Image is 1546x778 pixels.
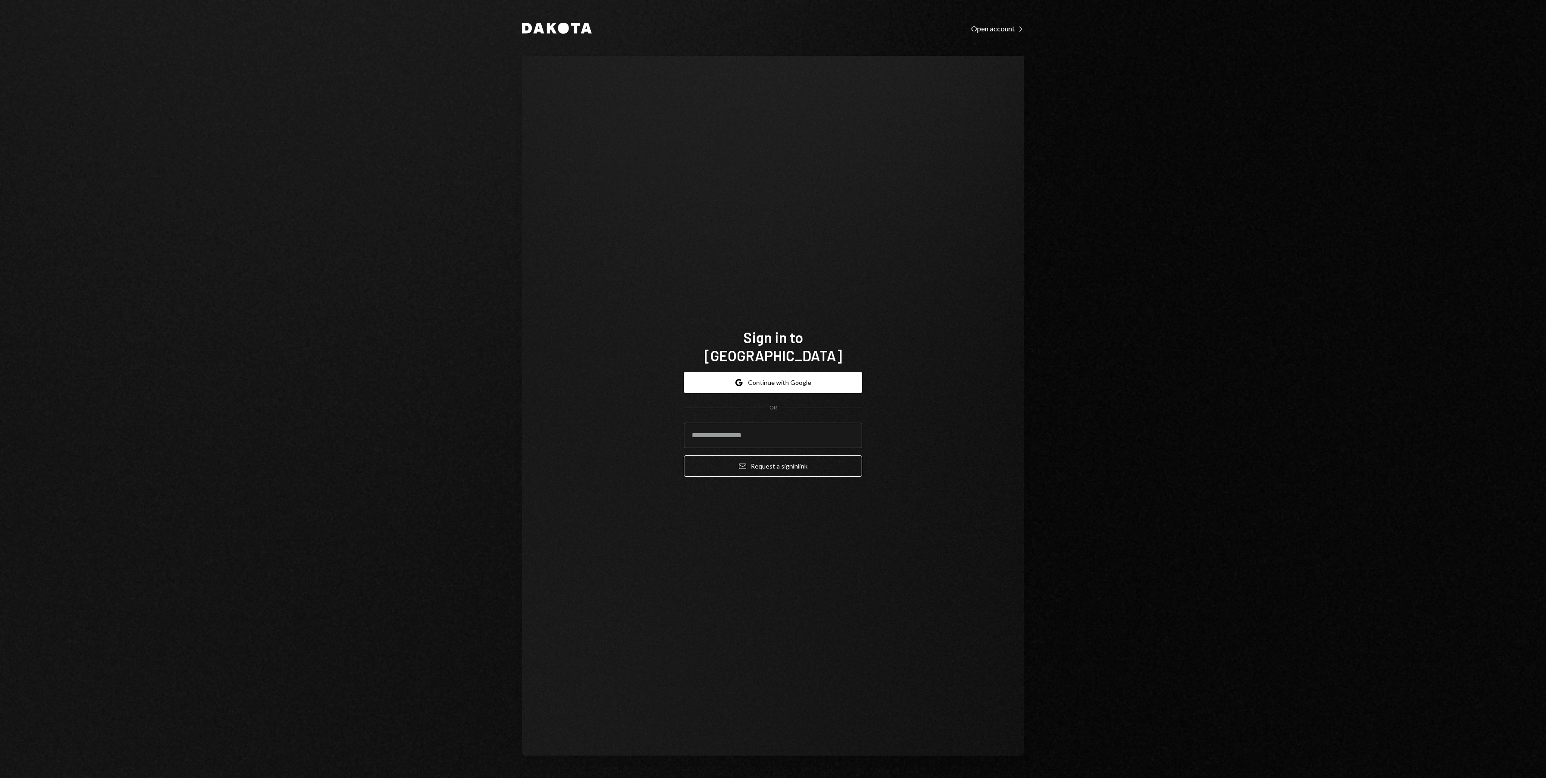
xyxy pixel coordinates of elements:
[971,24,1024,33] div: Open account
[971,23,1024,33] a: Open account
[769,404,777,412] div: OR
[684,328,862,364] h1: Sign in to [GEOGRAPHIC_DATA]
[684,372,862,393] button: Continue with Google
[684,455,862,477] button: Request a signinlink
